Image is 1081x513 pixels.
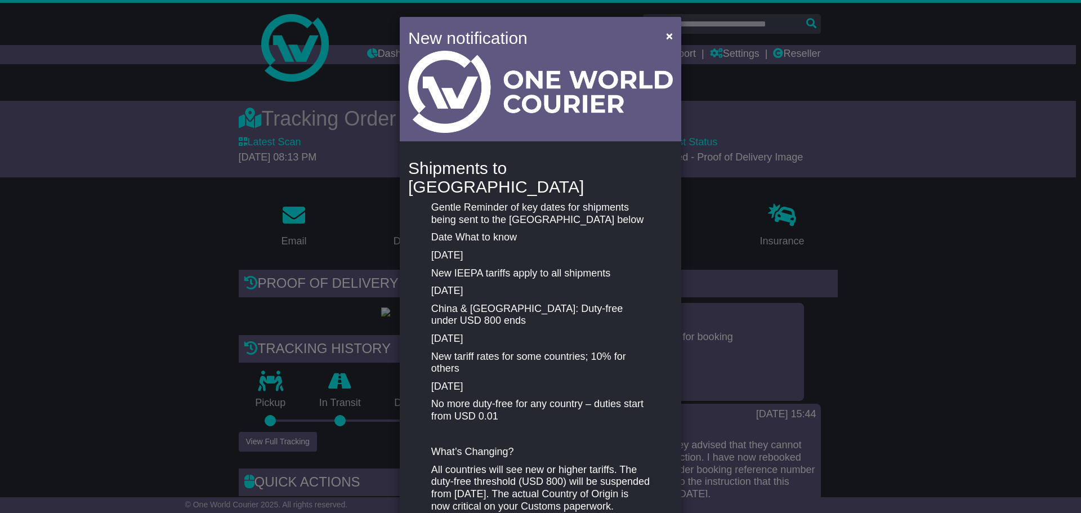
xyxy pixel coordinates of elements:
[408,159,673,196] h4: Shipments to [GEOGRAPHIC_DATA]
[431,333,650,345] p: [DATE]
[431,398,650,422] p: No more duty-free for any country – duties start from USD 0.01
[431,202,650,226] p: Gentle Reminder of key dates for shipments being sent to the [GEOGRAPHIC_DATA] below
[431,285,650,297] p: [DATE]
[431,249,650,262] p: [DATE]
[431,231,650,244] p: Date What to know
[431,303,650,327] p: China & [GEOGRAPHIC_DATA]: Duty-free under USD 800 ends
[666,29,673,42] span: ×
[408,51,673,133] img: Light
[431,267,650,280] p: New IEEPA tariffs apply to all shipments
[431,464,650,512] p: All countries will see new or higher tariffs. The duty-free threshold (USD 800) will be suspended...
[431,351,650,375] p: New tariff rates for some countries; 10% for others
[408,25,650,51] h4: New notification
[431,381,650,393] p: [DATE]
[660,24,678,47] button: Close
[431,446,650,458] p: What’s Changing?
